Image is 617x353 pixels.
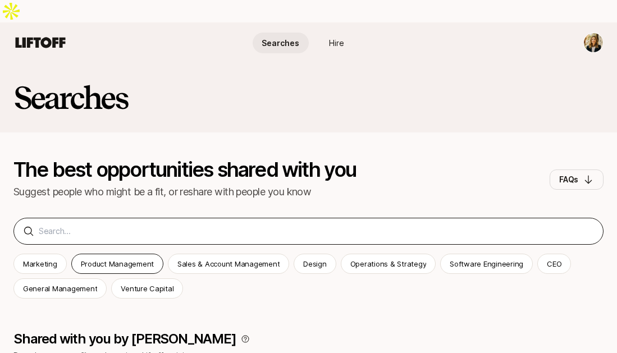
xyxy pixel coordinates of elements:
p: Design [303,258,326,269]
p: Software Engineering [450,258,523,269]
button: FAQs [550,169,604,190]
p: General Management [23,283,97,294]
p: CEO [547,258,561,269]
p: Product Management [81,258,154,269]
span: Searches [262,37,299,49]
p: Operations & Strategy [350,258,427,269]
span: Hire [329,37,344,49]
img: Lauren Michaels [584,33,603,52]
p: Sales & Account Management [177,258,280,269]
p: Shared with you by [PERSON_NAME] [13,331,236,347]
input: Search... [39,224,594,238]
a: Searches [253,33,309,53]
p: Marketing [23,258,57,269]
p: Suggest people who might be a fit, or reshare with people you know [13,184,357,200]
button: Lauren Michaels [583,33,604,53]
h2: Searches [13,81,127,114]
p: The best opportunities shared with you [13,159,357,180]
a: Hire [309,33,365,53]
p: Venture Capital [121,283,173,294]
p: FAQs [559,173,578,186]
